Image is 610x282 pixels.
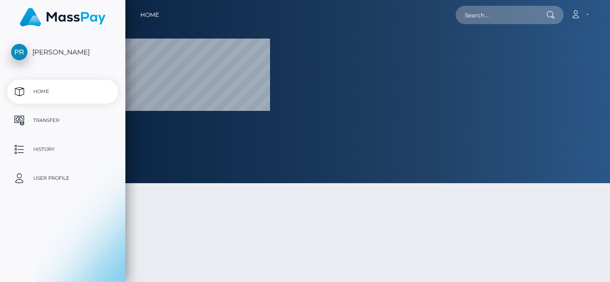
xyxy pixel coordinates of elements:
[140,5,159,25] a: Home
[7,108,118,133] a: Transfer
[456,6,546,24] input: Search...
[7,137,118,161] a: History
[20,8,106,27] img: MassPay
[11,113,114,128] p: Transfer
[7,166,118,190] a: User Profile
[7,48,118,56] span: [PERSON_NAME]
[11,142,114,157] p: History
[11,84,114,99] p: Home
[11,171,114,186] p: User Profile
[7,80,118,104] a: Home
